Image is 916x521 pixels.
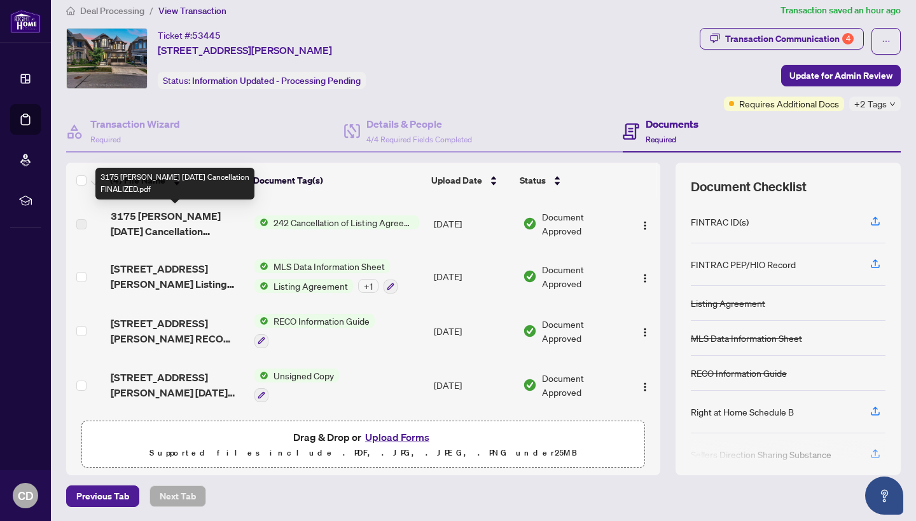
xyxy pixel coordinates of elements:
span: CD [18,487,34,504]
img: Logo [640,327,650,337]
img: Logo [640,273,650,283]
button: Status IconRECO Information Guide [254,314,375,348]
span: Previous Tab [76,486,129,506]
img: IMG-W12394850_1.jpg [67,29,147,88]
button: Logo [635,375,655,395]
span: Document Approved [542,371,624,399]
span: home [66,6,75,15]
button: Transaction Communication4 [700,28,864,50]
span: Deal Processing [80,5,144,17]
h4: Details & People [366,116,472,132]
img: Document Status [523,324,537,338]
td: [DATE] [429,249,518,304]
img: Status Icon [254,259,268,273]
img: Status Icon [254,215,268,229]
td: [DATE] [429,358,518,413]
span: [STREET_ADDRESS][PERSON_NAME] RECO Information Guide.pdf [111,316,244,346]
img: Document Status [523,378,537,392]
div: Transaction Communication [725,29,854,49]
span: Required [90,135,121,144]
div: Listing Agreement [691,296,765,310]
span: 3175 [PERSON_NAME] [DATE] Cancellation FINALIZED.pdf [111,208,244,239]
th: (4) File Name [105,163,248,198]
span: Listing Agreement [268,279,353,293]
span: Drag & Drop orUpload FormsSupported files include .PDF, .JPG, .JPEG, .PNG under25MB [82,421,644,468]
h4: Transaction Wizard [90,116,180,132]
td: [DATE] [429,304,518,358]
span: Document Approved [542,317,624,345]
button: Status Icon242 Cancellation of Listing Agreement - Authority to Offer for Sale [254,215,419,229]
img: Status Icon [254,314,268,328]
button: Logo [635,213,655,234]
div: RECO Information Guide [691,366,787,380]
div: Status: [158,72,366,89]
span: Drag & Drop or [293,429,433,445]
div: FINTRAC PEP/HIO Record [691,257,796,271]
span: Information Updated - Processing Pending [192,75,361,86]
div: 3175 [PERSON_NAME] [DATE] Cancellation FINALIZED.pdf [95,168,254,200]
img: Logo [640,220,650,231]
h4: Documents [646,116,698,132]
span: Document Approved [542,262,624,290]
span: Document Approved [542,210,624,238]
span: [STREET_ADDRESS][PERSON_NAME] [DATE] Cancellation.pdf [111,370,244,400]
p: Supported files include .PDF, .JPG, .JPEG, .PNG under 25 MB [90,445,637,461]
div: FINTRAC ID(s) [691,215,749,229]
span: Update for Admin Review [789,65,892,86]
button: Open asap [865,477,903,515]
button: Status IconUnsigned Copy [254,369,339,403]
span: 53445 [192,30,221,41]
span: View Transaction [158,5,226,17]
button: Update for Admin Review [781,65,901,86]
div: 4 [842,33,854,44]
div: + 1 [358,279,378,293]
span: +2 Tags [854,97,887,111]
span: RECO Information Guide [268,314,375,328]
span: MLS Data Information Sheet [268,259,390,273]
th: Document Tag(s) [248,163,427,198]
img: Status Icon [254,279,268,293]
button: Logo [635,321,655,341]
article: Transaction saved an hour ago [781,3,901,18]
div: MLS Data Information Sheet [691,331,802,345]
span: Unsigned Copy [268,369,339,382]
span: Requires Additional Docs [739,97,839,111]
span: Required [646,135,676,144]
span: down [889,101,896,107]
button: Previous Tab [66,485,139,507]
span: [STREET_ADDRESS][PERSON_NAME] Listing Agreement [DATE] Sale Listing.pdf [111,261,244,292]
span: [STREET_ADDRESS][PERSON_NAME] [158,43,332,58]
div: Ticket #: [158,28,221,43]
img: Logo [640,382,650,392]
img: Status Icon [254,369,268,382]
span: 242 Cancellation of Listing Agreement - Authority to Offer for Sale [268,215,419,229]
button: Next Tab [149,485,206,507]
button: Logo [635,266,655,287]
img: logo [10,10,41,33]
span: ellipsis [882,37,891,46]
img: Document Status [523,269,537,283]
button: Status IconMLS Data Information SheetStatus IconListing Agreement+1 [254,259,398,294]
li: / [149,3,153,18]
div: Right at Home Schedule B [691,405,794,419]
button: Upload Forms [361,429,433,445]
th: Upload Date [426,163,515,198]
td: [DATE] [429,198,518,249]
span: Document Checklist [691,178,807,196]
span: 4/4 Required Fields Completed [366,135,472,144]
span: Status [520,173,546,187]
img: Document Status [523,217,537,231]
span: Upload Date [431,173,482,187]
th: Status [515,163,625,198]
